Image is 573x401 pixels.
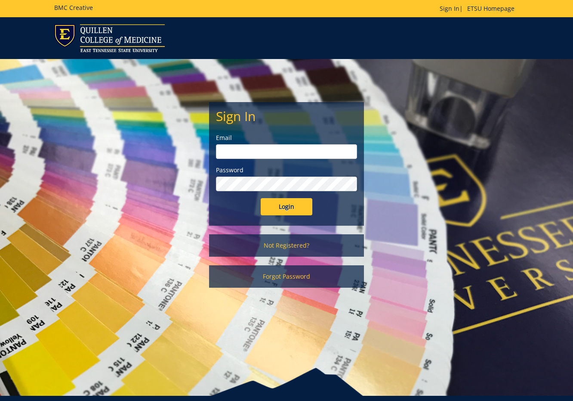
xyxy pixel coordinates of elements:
[209,234,364,257] a: Not Registered?
[216,134,357,142] label: Email
[463,4,519,12] a: ETSU Homepage
[261,198,312,215] input: Login
[209,265,364,288] a: Forgot Password
[440,4,459,12] a: Sign In
[54,4,93,11] h5: BMC Creative
[440,4,519,13] p: |
[216,166,357,174] label: Password
[54,24,165,52] img: ETSU logo
[216,109,357,123] h2: Sign In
